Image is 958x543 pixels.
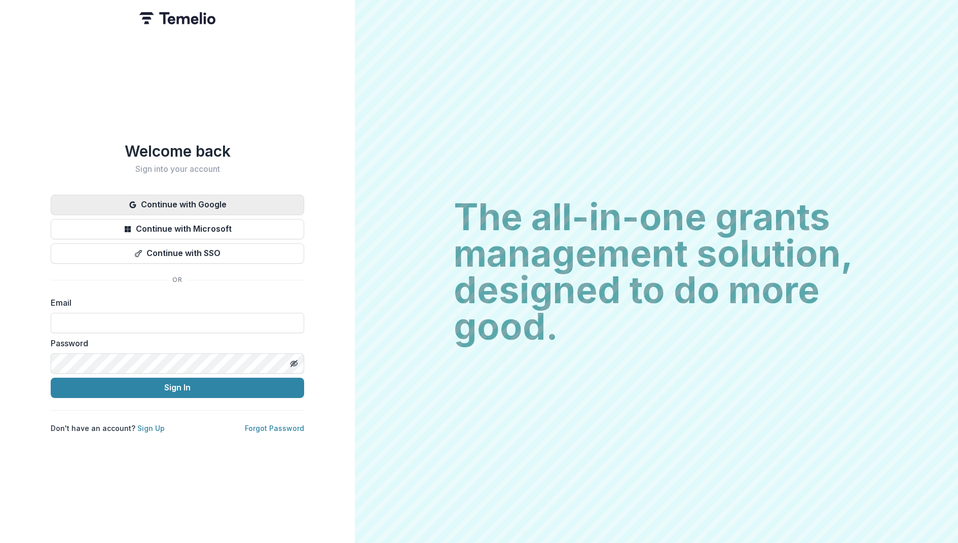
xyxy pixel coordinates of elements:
button: Continue with SSO [51,243,304,264]
button: Continue with Google [51,195,304,215]
label: Password [51,337,298,349]
a: Sign Up [137,424,165,432]
h1: Welcome back [51,142,304,160]
button: Sign In [51,378,304,398]
label: Email [51,297,298,309]
p: Don't have an account? [51,423,165,433]
h2: Sign into your account [51,164,304,174]
img: Temelio [139,12,215,24]
button: Toggle password visibility [286,355,302,372]
a: Forgot Password [245,424,304,432]
button: Continue with Microsoft [51,219,304,239]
